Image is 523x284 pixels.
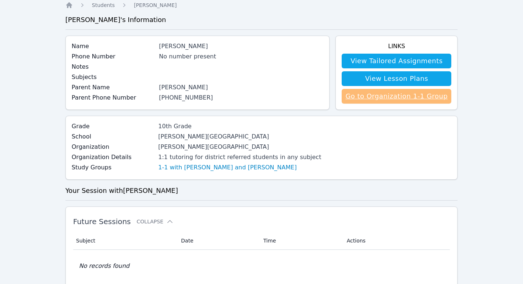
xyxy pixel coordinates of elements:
[72,73,155,82] label: Subjects
[342,89,451,104] a: Go to Organization 1-1 Group
[72,93,155,102] label: Parent Phone Number
[177,232,259,250] th: Date
[134,2,177,8] span: [PERSON_NAME]
[342,232,450,250] th: Actions
[72,132,154,141] label: School
[72,42,155,51] label: Name
[65,15,458,25] h3: [PERSON_NAME] 's Information
[159,94,213,101] a: [PHONE_NUMBER]
[137,218,174,225] button: Collapse
[72,153,154,162] label: Organization Details
[73,232,177,250] th: Subject
[342,54,451,68] a: View Tailored Assignments
[65,1,458,9] nav: Breadcrumb
[158,153,321,162] div: 1:1 tutoring for district referred students in any subject
[73,250,450,282] td: No records found
[158,143,321,151] div: [PERSON_NAME][GEOGRAPHIC_DATA]
[158,122,321,131] div: 10th Grade
[158,163,296,172] a: 1-1 with [PERSON_NAME] and [PERSON_NAME]
[72,143,154,151] label: Organization
[72,122,154,131] label: Grade
[159,42,323,51] div: [PERSON_NAME]
[65,186,458,196] h3: Your Session with [PERSON_NAME]
[134,1,177,9] a: [PERSON_NAME]
[72,163,154,172] label: Study Groups
[92,2,115,8] span: Students
[259,232,342,250] th: Time
[159,83,323,92] div: [PERSON_NAME]
[342,42,451,51] h4: Links
[73,217,131,226] span: Future Sessions
[72,62,155,71] label: Notes
[342,71,451,86] a: View Lesson Plans
[72,83,155,92] label: Parent Name
[92,1,115,9] a: Students
[72,52,155,61] label: Phone Number
[159,52,323,61] div: No number present
[158,132,321,141] div: [PERSON_NAME][GEOGRAPHIC_DATA]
